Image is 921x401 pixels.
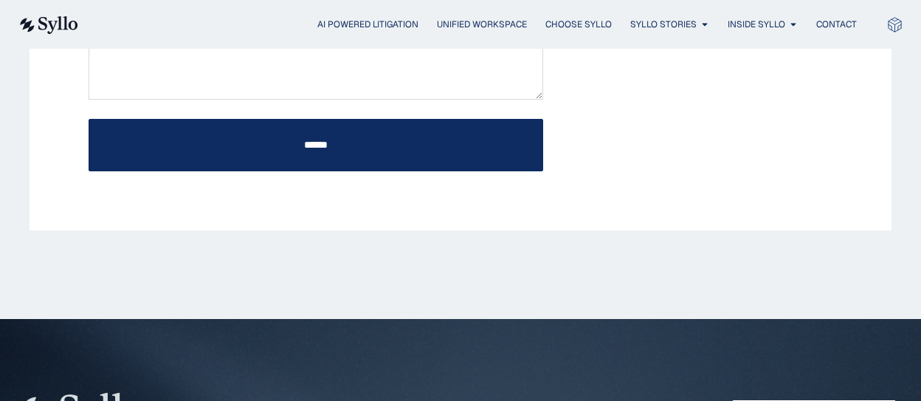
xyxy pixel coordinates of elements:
a: Inside Syllo [728,18,785,31]
a: AI Powered Litigation [317,18,418,31]
a: Syllo Stories [630,18,697,31]
a: Unified Workspace [437,18,527,31]
img: syllo [18,16,78,34]
div: Menu Toggle [108,18,857,32]
a: Contact [816,18,857,31]
a: Choose Syllo [545,18,612,31]
nav: Menu [108,18,857,32]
